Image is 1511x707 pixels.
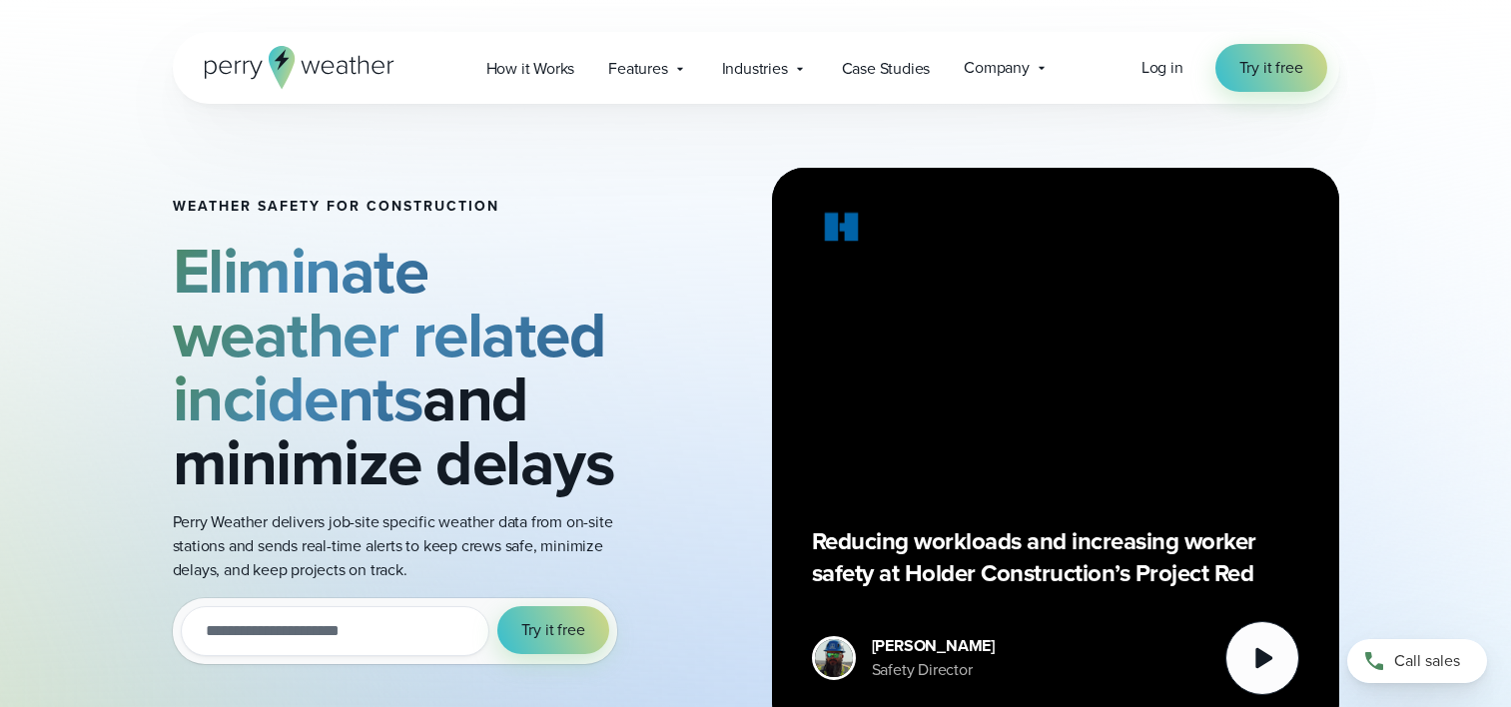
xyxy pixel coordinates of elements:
p: Reducing workloads and increasing worker safety at Holder Construction’s Project Red [812,525,1299,589]
h2: and minimize delays [173,239,640,494]
div: [PERSON_NAME] [872,634,995,658]
a: Log in [1141,56,1183,80]
a: How it Works [469,48,592,89]
span: Try it free [521,618,585,642]
span: Features [608,57,667,81]
strong: Eliminate weather related incidents [173,224,606,445]
a: Try it free [1215,44,1327,92]
span: Try it free [1239,56,1303,80]
a: Case Studies [825,48,948,89]
button: Try it free [497,606,609,654]
a: Call sales [1347,639,1487,683]
h1: Weather safety for Construction [173,199,640,215]
span: Case Studies [842,57,931,81]
span: Call sales [1394,649,1460,673]
img: Merco Chantres Headshot [815,639,853,677]
img: Holder.svg [812,208,872,254]
span: Company [964,56,1030,80]
span: Industries [722,57,788,81]
span: Log in [1141,56,1183,79]
span: How it Works [486,57,575,81]
p: Perry Weather delivers job-site specific weather data from on-site stations and sends real-time a... [173,510,640,582]
div: Safety Director [872,658,995,682]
